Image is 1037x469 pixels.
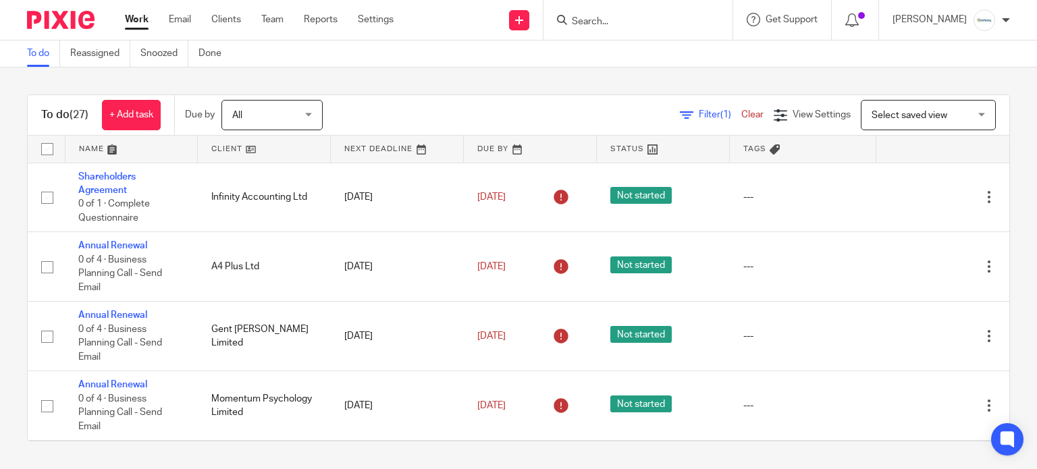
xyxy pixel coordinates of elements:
[743,260,863,273] div: ---
[974,9,995,31] img: Infinity%20Logo%20with%20Whitespace%20.png
[610,256,672,273] span: Not started
[610,326,672,343] span: Not started
[743,329,863,343] div: ---
[78,394,162,431] span: 0 of 4 · Business Planning Call - Send Email
[198,371,331,441] td: Momentum Psychology Limited
[743,145,766,153] span: Tags
[169,13,191,26] a: Email
[232,111,242,120] span: All
[477,192,506,202] span: [DATE]
[331,163,464,232] td: [DATE]
[331,232,464,302] td: [DATE]
[70,109,88,120] span: (27)
[102,100,161,130] a: + Add task
[78,310,147,320] a: Annual Renewal
[358,13,394,26] a: Settings
[198,163,331,232] td: Infinity Accounting Ltd
[78,199,150,223] span: 0 of 1 · Complete Questionnaire
[872,111,947,120] span: Select saved view
[78,380,147,389] a: Annual Renewal
[70,40,130,67] a: Reassigned
[211,13,241,26] a: Clients
[766,15,818,24] span: Get Support
[78,325,162,362] span: 0 of 4 · Business Planning Call - Send Email
[331,371,464,441] td: [DATE]
[610,187,672,204] span: Not started
[304,13,338,26] a: Reports
[743,190,863,204] div: ---
[570,16,692,28] input: Search
[741,110,764,119] a: Clear
[140,40,188,67] a: Snoozed
[477,401,506,410] span: [DATE]
[185,108,215,121] p: Due by
[610,395,672,412] span: Not started
[78,172,136,195] a: Shareholders Agreement
[720,110,731,119] span: (1)
[198,302,331,371] td: Gent [PERSON_NAME] Limited
[261,13,284,26] a: Team
[477,331,506,341] span: [DATE]
[793,110,851,119] span: View Settings
[893,13,967,26] p: [PERSON_NAME]
[198,40,232,67] a: Done
[198,232,331,302] td: A4 Plus Ltd
[41,108,88,122] h1: To do
[125,13,149,26] a: Work
[78,255,162,292] span: 0 of 4 · Business Planning Call - Send Email
[477,262,506,271] span: [DATE]
[699,110,741,119] span: Filter
[27,40,60,67] a: To do
[27,11,95,29] img: Pixie
[78,241,147,250] a: Annual Renewal
[331,302,464,371] td: [DATE]
[743,399,863,412] div: ---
